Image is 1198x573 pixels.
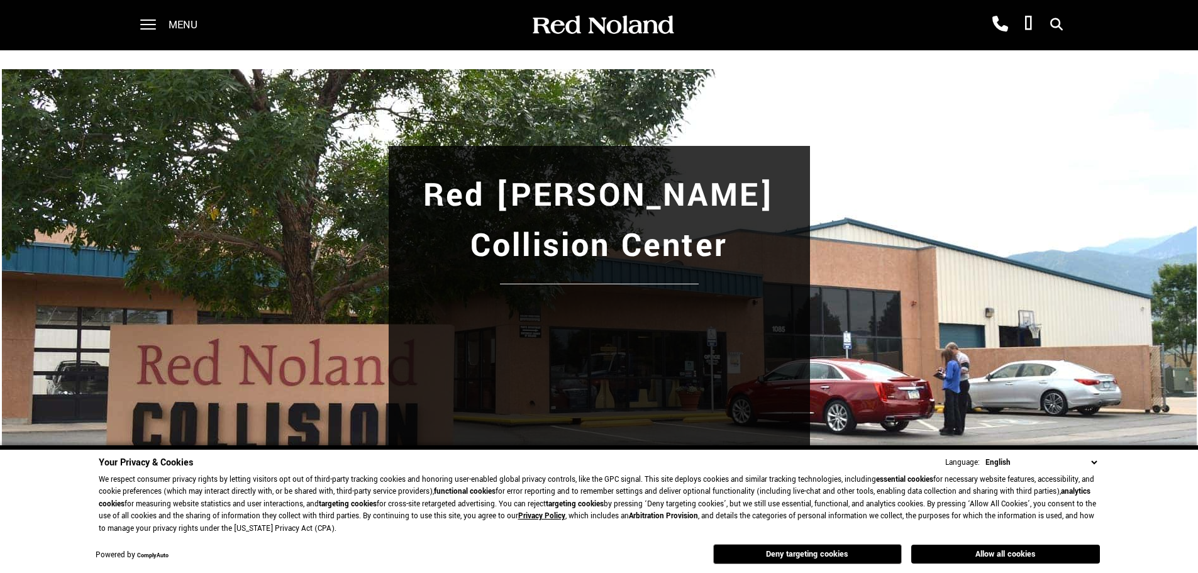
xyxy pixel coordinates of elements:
strong: targeting cookies [319,499,377,509]
strong: functional cookies [434,486,496,497]
a: ComplyAuto [137,552,169,560]
span: Your Privacy & Cookies [99,456,193,469]
div: Powered by [96,552,169,560]
button: Allow all cookies [911,545,1100,564]
h1: Red [PERSON_NAME] Collision Center [401,170,798,271]
strong: essential cookies [876,474,933,485]
strong: targeting cookies [546,499,604,509]
img: Red Noland Auto Group [530,14,675,36]
button: Deny targeting cookies [713,544,902,564]
div: Language: [945,459,980,467]
select: Language Select [982,456,1100,469]
strong: Arbitration Provision [629,511,698,521]
p: We respect consumer privacy rights by letting visitors opt out of third-party tracking cookies an... [99,474,1100,535]
a: Privacy Policy [518,511,565,521]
